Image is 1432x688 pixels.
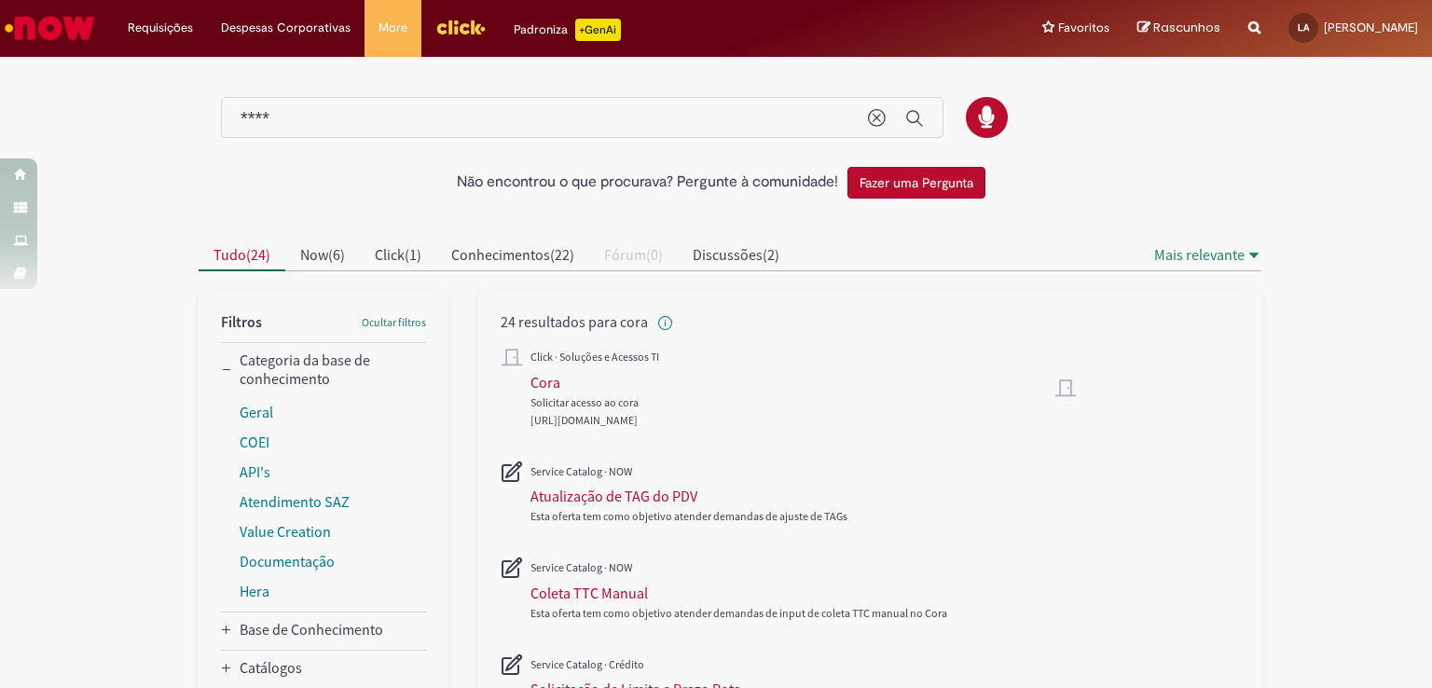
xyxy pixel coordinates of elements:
span: Rascunhos [1153,19,1220,36]
a: Rascunhos [1137,20,1220,37]
div: Padroniza [514,19,621,41]
img: ServiceNow [2,9,98,47]
h2: Não encontrou o que procurava? Pergunte à comunidade! [457,174,838,191]
span: [PERSON_NAME] [1324,20,1418,35]
p: +GenAi [575,19,621,41]
span: More [379,19,407,37]
img: click_logo_yellow_360x200.png [435,13,486,41]
span: Despesas Corporativas [221,19,351,37]
span: LA [1298,21,1309,34]
span: Favoritos [1058,19,1109,37]
button: Fazer uma Pergunta [847,167,985,199]
span: Requisições [128,19,193,37]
